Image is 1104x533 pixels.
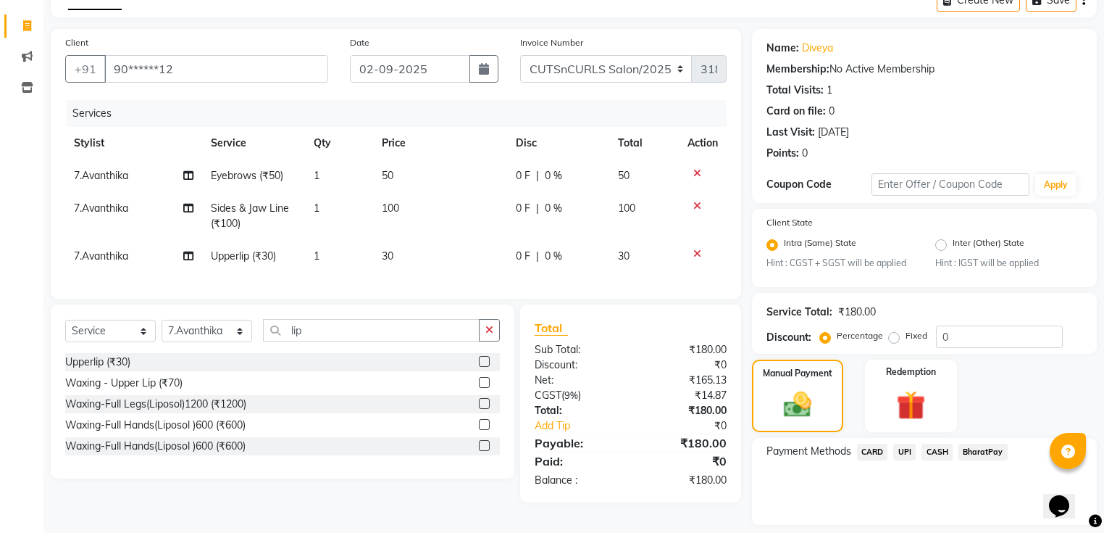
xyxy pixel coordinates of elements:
[535,321,568,336] span: Total
[618,202,635,215] span: 100
[766,177,871,192] div: Coupon Code
[630,473,737,488] div: ₹180.00
[211,249,276,263] span: Upperlip (₹30)
[906,329,927,342] label: Fixed
[67,100,737,127] div: Services
[535,389,561,402] span: CGST
[524,434,630,452] div: Payable:
[65,36,88,49] label: Client
[314,249,319,263] span: 1
[630,434,737,452] div: ₹180.00
[524,342,630,358] div: Sub Total:
[630,453,737,470] div: ₹0
[74,202,128,215] span: 7.Avanthika
[524,358,630,373] div: Discount:
[953,236,1024,254] label: Inter (Other) State
[958,444,1008,460] span: BharatPay
[516,249,530,264] span: 0 F
[618,249,630,263] span: 30
[536,201,539,216] span: |
[802,146,808,161] div: 0
[373,127,507,160] th: Price
[766,444,851,459] span: Payment Methods
[516,201,530,216] span: 0 F
[314,169,319,182] span: 1
[766,83,824,98] div: Total Visits:
[524,403,630,418] div: Total:
[536,168,539,183] span: |
[871,173,1029,196] input: Enter Offer / Coupon Code
[766,330,811,345] div: Discount:
[564,389,578,401] span: 9%
[65,418,246,433] div: Waxing-Full Hands(Liposol )600 (₹600)
[838,305,876,320] div: ₹180.00
[524,418,648,434] a: Add Tip
[524,388,630,403] div: ( )
[630,373,737,388] div: ₹165.13
[766,104,826,119] div: Card on file:
[382,169,393,182] span: 50
[1043,475,1090,518] iframe: chat widget
[536,249,539,264] span: |
[65,127,202,160] th: Stylist
[921,444,953,460] span: CASH
[520,36,583,49] label: Invoice Number
[766,305,832,320] div: Service Total:
[630,358,737,373] div: ₹0
[65,355,130,370] div: Upperlip (₹30)
[65,439,246,454] div: Waxing-Full Hands(Liposol )600 (₹600)
[211,202,289,230] span: Sides & Jaw Line (₹100)
[545,201,562,216] span: 0 %
[857,444,888,460] span: CARD
[524,473,630,488] div: Balance :
[766,257,913,270] small: Hint : CGST + SGST will be applied
[837,329,883,342] label: Percentage
[104,55,328,83] input: Search by Name/Mobile/Email/Code
[618,169,630,182] span: 50
[609,127,679,160] th: Total
[887,387,934,423] img: _gift.svg
[763,367,832,380] label: Manual Payment
[784,236,856,254] label: Intra (Same) State
[382,202,399,215] span: 100
[802,41,833,56] a: Diveya
[350,36,369,49] label: Date
[648,418,737,434] div: ₹0
[886,365,936,379] label: Redemption
[766,216,813,229] label: Client State
[766,41,799,56] div: Name:
[935,257,1082,270] small: Hint : IGST will be applied
[893,444,916,460] span: UPI
[211,169,283,182] span: Eyebrows (₹50)
[65,376,183,391] div: Waxing - Upper Lip (₹70)
[766,125,815,140] div: Last Visit:
[516,168,530,183] span: 0 F
[630,403,737,418] div: ₹180.00
[545,168,562,183] span: 0 %
[202,127,305,160] th: Service
[263,319,480,342] input: Search or Scan
[74,249,128,263] span: 7.Avanthika
[766,62,829,77] div: Membership:
[524,373,630,388] div: Net:
[827,83,832,98] div: 1
[65,397,246,412] div: Waxing-Full Legs(Liposol)1200 (₹1200)
[766,146,799,161] div: Points:
[545,249,562,264] span: 0 %
[630,342,737,358] div: ₹180.00
[524,453,630,470] div: Paid:
[829,104,835,119] div: 0
[775,389,820,421] img: _cash.svg
[507,127,609,160] th: Disc
[74,169,128,182] span: 7.Avanthika
[305,127,373,160] th: Qty
[818,125,849,140] div: [DATE]
[314,202,319,215] span: 1
[1035,174,1076,196] button: Apply
[766,62,1082,77] div: No Active Membership
[382,249,393,263] span: 30
[65,55,106,83] button: +91
[630,388,737,403] div: ₹14.87
[679,127,727,160] th: Action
